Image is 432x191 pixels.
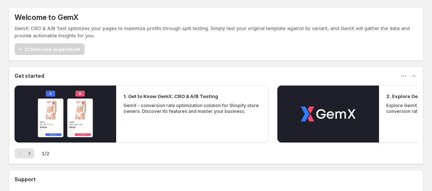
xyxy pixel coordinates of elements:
h2: 1. Get to Know GemX: CRO & A/B Testing [123,93,218,100]
p: GemX: CRO & A/B Test optimizes your pages to maximize profits through split testing. Simply test ... [15,25,417,39]
nav: Pagination [15,148,34,158]
h3: Support [15,176,36,183]
span: 1 / 2 [42,150,49,157]
h5: Welcome to GemX [15,13,78,22]
h3: Get started [15,72,44,80]
button: Play video [15,85,116,143]
button: Play video [277,85,379,143]
p: GemX - conversion rate optimization solution for Shopify store owners. Discover its features and ... [123,103,261,114]
button: Next [24,148,34,158]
